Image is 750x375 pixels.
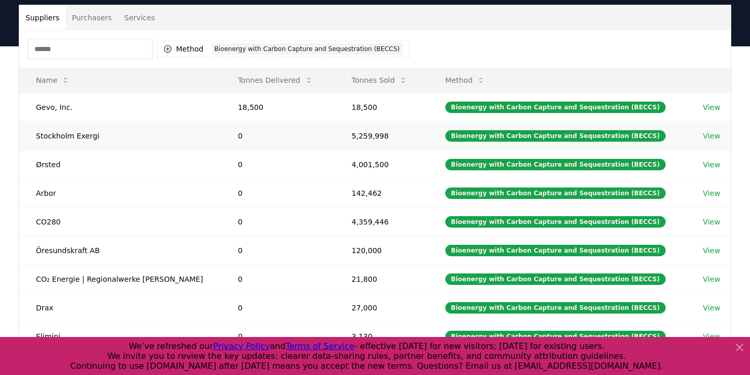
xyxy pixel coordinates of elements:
[19,236,221,265] td: Öresundskraft AB
[703,303,720,313] a: View
[221,293,335,322] td: 0
[19,265,221,293] td: CO₂ Energie | Regionalwerke [PERSON_NAME]
[28,70,78,91] button: Name
[221,265,335,293] td: 0
[335,179,429,207] td: 142,462
[19,121,221,150] td: Stockholm Exergi
[19,5,66,30] button: Suppliers
[221,121,335,150] td: 0
[703,159,720,170] a: View
[335,322,429,351] td: 3,130
[19,207,221,236] td: CO280
[157,41,409,57] button: MethodBioenergy with Carbon Capture and Sequestration (BECCS)
[19,322,221,351] td: Elimini
[221,93,335,121] td: 18,500
[335,293,429,322] td: 27,000
[445,216,666,228] div: Bioenergy with Carbon Capture and Sequestration (BECCS)
[230,70,321,91] button: Tonnes Delivered
[703,245,720,256] a: View
[445,102,666,113] div: Bioenergy with Carbon Capture and Sequestration (BECCS)
[703,102,720,113] a: View
[343,70,416,91] button: Tonnes Sold
[445,273,666,285] div: Bioenergy with Carbon Capture and Sequestration (BECCS)
[221,322,335,351] td: 0
[335,121,429,150] td: 5,259,998
[335,265,429,293] td: 21,800
[703,131,720,141] a: View
[19,179,221,207] td: Arbor
[221,236,335,265] td: 0
[19,293,221,322] td: Drax
[335,207,429,236] td: 4,359,446
[703,188,720,198] a: View
[445,331,666,342] div: Bioenergy with Carbon Capture and Sequestration (BECCS)
[19,150,221,179] td: Ørsted
[221,179,335,207] td: 0
[221,207,335,236] td: 0
[445,245,666,256] div: Bioenergy with Carbon Capture and Sequestration (BECCS)
[703,217,720,227] a: View
[66,5,118,30] button: Purchasers
[19,93,221,121] td: Gevo, Inc.
[437,70,494,91] button: Method
[335,93,429,121] td: 18,500
[335,150,429,179] td: 4,001,500
[445,159,666,170] div: Bioenergy with Carbon Capture and Sequestration (BECCS)
[445,187,666,199] div: Bioenergy with Carbon Capture and Sequestration (BECCS)
[335,236,429,265] td: 120,000
[703,331,720,342] a: View
[445,130,666,142] div: Bioenergy with Carbon Capture and Sequestration (BECCS)
[445,302,666,314] div: Bioenergy with Carbon Capture and Sequestration (BECCS)
[221,150,335,179] td: 0
[703,274,720,284] a: View
[118,5,161,30] button: Services
[212,43,403,55] div: Bioenergy with Carbon Capture and Sequestration (BECCS)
